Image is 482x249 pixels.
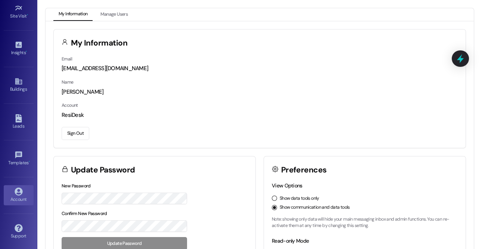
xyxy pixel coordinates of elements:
[71,39,128,47] h3: My Information
[272,216,458,229] p: Note: showing only data will hide your main messaging inbox and admin functions. You can re-activ...
[62,211,107,217] label: Confirm New Password
[4,112,34,132] a: Leads
[62,56,72,62] label: Email
[62,102,78,108] label: Account
[272,237,309,244] label: Read-only Mode
[4,2,34,22] a: Site Visit •
[29,159,30,164] span: •
[62,111,458,119] div: ResiDesk
[27,12,28,18] span: •
[53,8,93,21] button: My Information
[4,75,34,95] a: Buildings
[71,166,135,174] h3: Update Password
[272,182,302,189] label: View Options
[280,195,319,202] label: Show data tools only
[62,65,458,72] div: [EMAIL_ADDRESS][DOMAIN_NAME]
[4,38,34,59] a: Insights •
[281,166,327,174] h3: Preferences
[62,88,458,96] div: [PERSON_NAME]
[62,127,89,140] button: Sign Out
[62,183,91,189] label: New Password
[4,149,34,169] a: Templates •
[4,222,34,242] a: Support
[26,49,27,54] span: •
[4,185,34,205] a: Account
[280,204,350,211] label: Show communication and data tools
[62,79,74,85] label: Name
[95,8,133,21] button: Manage Users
